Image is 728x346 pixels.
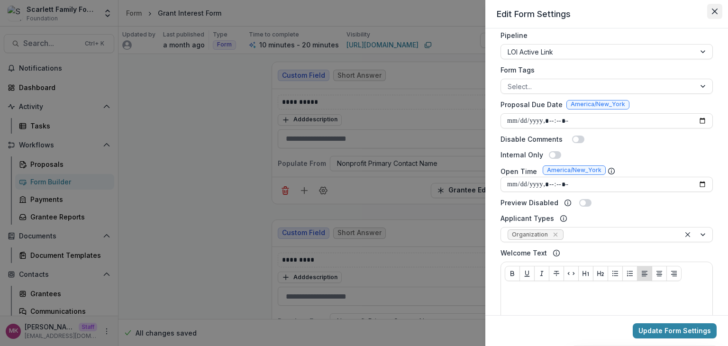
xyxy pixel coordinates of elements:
button: Italicize [534,266,549,281]
label: Pipeline [500,30,707,40]
label: Open Time [500,166,537,176]
button: Align Right [666,266,682,281]
span: America/New_York [571,101,625,108]
div: Remove Organization [551,230,560,239]
button: Align Center [652,266,667,281]
span: Organization [512,231,548,238]
label: Applicant Types [500,213,554,223]
label: Disable Comments [500,134,563,144]
button: Bullet List [608,266,623,281]
label: Form Tags [500,65,707,75]
label: Internal Only [500,150,543,160]
button: Underline [519,266,535,281]
button: Align Left [637,266,652,281]
div: Clear selected options [682,229,693,240]
label: Welcome Text [500,248,547,258]
button: Heading 1 [578,266,593,281]
button: Update Form Settings [633,323,717,338]
button: Strike [549,266,564,281]
button: Code [564,266,579,281]
button: Close [707,4,722,19]
button: Ordered List [622,266,637,281]
label: Proposal Due Date [500,100,563,109]
label: Preview Disabled [500,198,558,208]
span: America/New_York [547,167,601,173]
button: Heading 2 [593,266,608,281]
button: Bold [505,266,520,281]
